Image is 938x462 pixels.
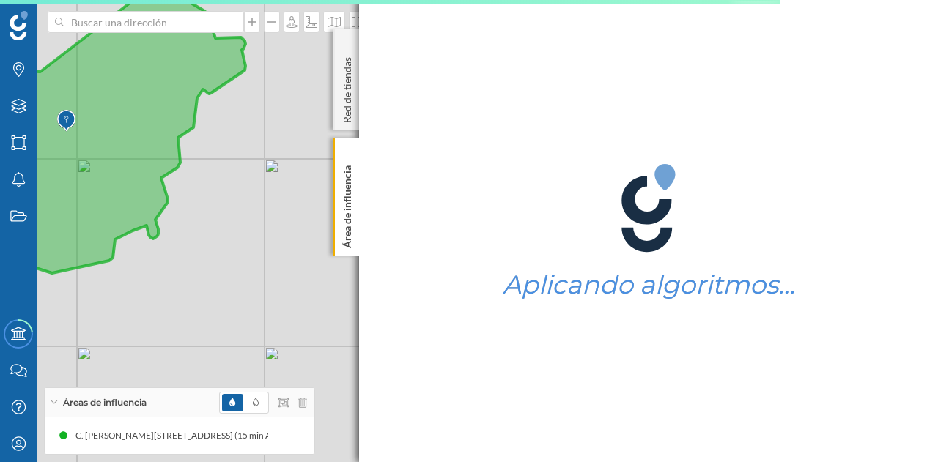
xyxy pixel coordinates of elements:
[57,106,75,135] img: Marker
[340,51,355,123] p: Red de tiendas
[340,160,355,248] p: Área de influencia
[10,11,28,40] img: Geoblink Logo
[63,396,147,409] span: Áreas de influencia
[503,271,795,299] h1: Aplicando algoritmos…
[72,428,308,443] div: C. [PERSON_NAME][STREET_ADDRESS] (15 min Andando)
[29,10,81,23] span: Soporte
